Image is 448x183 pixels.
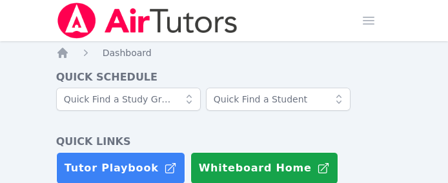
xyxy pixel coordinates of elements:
h4: Quick Links [56,134,392,149]
input: Quick Find a Study Group [56,88,201,111]
span: Dashboard [103,48,152,58]
img: Air Tutors [56,3,239,39]
input: Quick Find a Student [206,88,351,111]
nav: Breadcrumb [56,46,392,59]
a: Dashboard [103,46,152,59]
h4: Quick Schedule [56,70,392,85]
